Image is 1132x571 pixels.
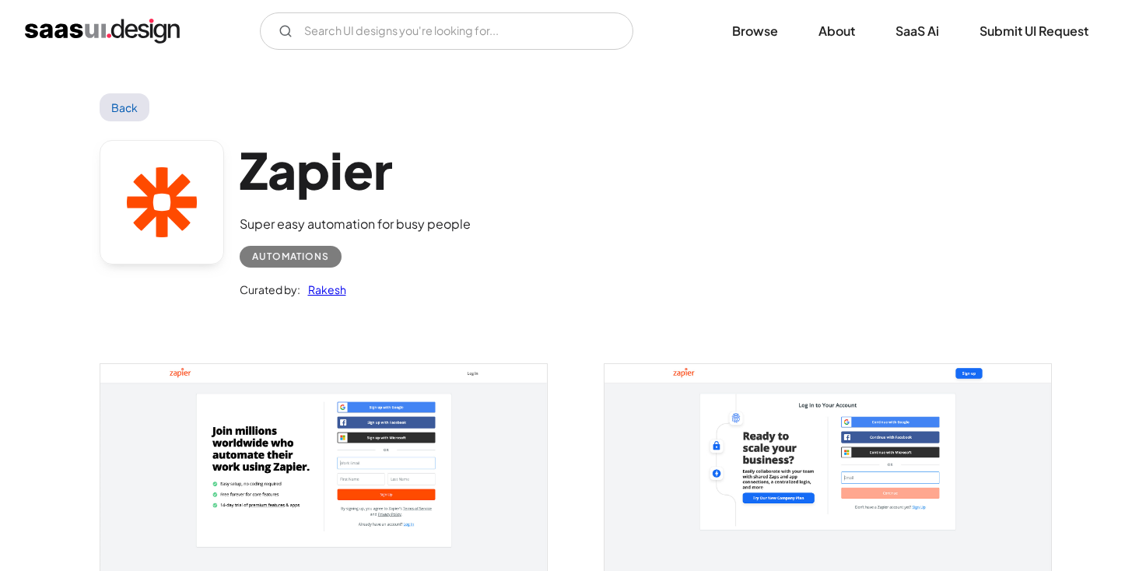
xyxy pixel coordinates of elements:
[260,12,633,50] input: Search UI designs you're looking for...
[713,14,797,48] a: Browse
[800,14,874,48] a: About
[240,140,471,200] h1: Zapier
[961,14,1107,48] a: Submit UI Request
[252,247,329,266] div: Automations
[260,12,633,50] form: Email Form
[240,280,300,299] div: Curated by:
[100,93,150,121] a: Back
[25,19,180,44] a: home
[240,215,471,233] div: Super easy automation for busy people
[300,280,346,299] a: Rakesh
[877,14,958,48] a: SaaS Ai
